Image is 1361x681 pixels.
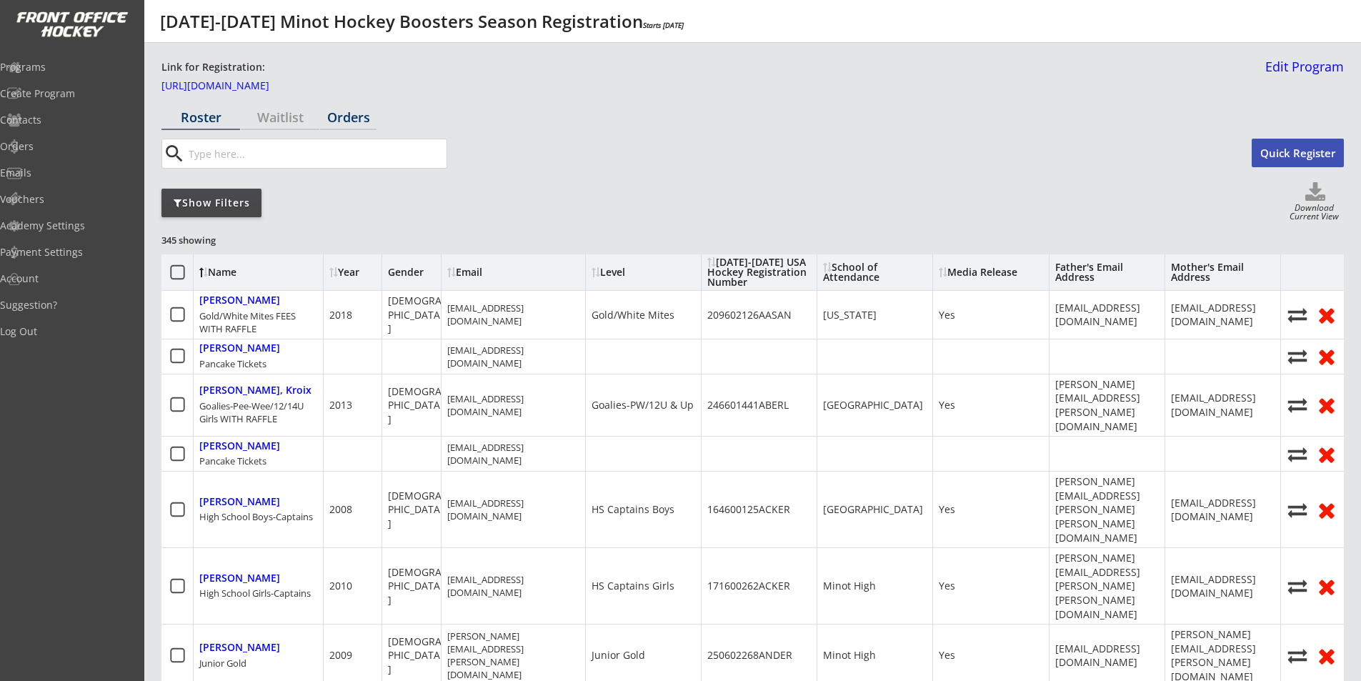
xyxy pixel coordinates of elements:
div: [PERSON_NAME] [199,294,280,307]
div: [US_STATE] [823,308,877,322]
div: [EMAIL_ADDRESS][DOMAIN_NAME] [447,344,579,369]
div: Link for Registration: [161,60,267,75]
div: Yes [939,502,955,517]
div: 246601441ABERL [707,398,789,412]
div: [PERSON_NAME] [199,342,280,354]
div: Gold/White Mites FEES WITH RAFFLE [199,309,317,335]
div: Gold/White Mites [592,308,674,322]
div: Media Release [939,267,1017,277]
div: 345 showing [161,234,264,247]
div: [PERSON_NAME][EMAIL_ADDRESS][PERSON_NAME][DOMAIN_NAME] [1055,377,1159,433]
div: Download Current View [1285,204,1344,223]
div: HS Captains Boys [592,502,674,517]
div: 2018 [329,308,352,322]
div: Yes [939,648,955,662]
div: 2013 [329,398,352,412]
div: [EMAIL_ADDRESS][DOMAIN_NAME] [1055,301,1159,329]
div: Minot High [823,648,876,662]
div: Level [592,267,695,277]
div: School of Attendance [823,262,927,282]
div: Roster [161,111,240,124]
div: [PERSON_NAME] [199,496,280,508]
button: Move player [1287,500,1308,520]
button: Click to download full roster. Your browser settings may try to block it, check your security set... [1287,182,1344,204]
div: [DATE]-[DATE] USA Hockey Registration Number [707,257,811,287]
div: [DEMOGRAPHIC_DATA] [388,294,443,336]
div: Show Filters [161,196,261,210]
img: FOH%20White%20Logo%20Transparent.png [16,11,129,38]
div: [PERSON_NAME][EMAIL_ADDRESS][PERSON_NAME][PERSON_NAME][DOMAIN_NAME] [1055,551,1159,621]
div: High School Girls-Captains [199,587,311,600]
div: HS Captains Girls [592,579,674,593]
div: 250602268ANDER [707,648,792,662]
div: [DEMOGRAPHIC_DATA] [388,489,443,531]
div: [GEOGRAPHIC_DATA] [823,502,923,517]
div: [DATE]-[DATE] Minot Hockey Boosters Season Registration [160,13,684,30]
div: Goalies-Pee-Wee/12/14U Girls WITH RAFFLE [199,399,317,425]
button: Remove from roster (no refund) [1315,499,1338,521]
a: [URL][DOMAIN_NAME] [161,81,304,96]
div: 2010 [329,579,352,593]
div: Email [447,267,576,277]
div: Father's Email Address [1055,262,1159,282]
div: Yes [939,579,955,593]
div: Waitlist [241,111,319,124]
input: Type here... [186,139,447,168]
div: [DEMOGRAPHIC_DATA] [388,384,443,427]
div: [PERSON_NAME], Kroix [199,384,311,397]
div: Pancake Tickets [199,357,266,370]
button: Move player [1287,305,1308,324]
div: 164600125ACKER [707,502,790,517]
div: [EMAIL_ADDRESS][DOMAIN_NAME] [447,392,579,418]
button: Move player [1287,395,1308,414]
div: Mother's Email Address [1171,262,1275,282]
div: Junior Gold [592,648,645,662]
div: Minot High [823,579,876,593]
div: [DEMOGRAPHIC_DATA] [388,635,443,677]
div: Goalies-PW/12U & Up [592,398,694,412]
button: Remove from roster (no refund) [1315,575,1338,597]
div: Name [199,267,316,277]
div: [EMAIL_ADDRESS][DOMAIN_NAME] [1171,496,1275,524]
button: Move player [1287,444,1308,464]
button: Move player [1287,347,1308,366]
button: search [162,142,186,165]
button: Remove from roster (no refund) [1315,304,1338,326]
div: [EMAIL_ADDRESS][DOMAIN_NAME] [447,573,579,599]
em: Starts [DATE] [643,20,684,30]
div: Pancake Tickets [199,454,266,467]
button: Remove from roster (no refund) [1315,443,1338,465]
div: Junior Gold [199,657,246,670]
div: [EMAIL_ADDRESS][DOMAIN_NAME] [447,497,579,522]
div: [EMAIL_ADDRESS][DOMAIN_NAME] [1171,301,1275,329]
div: [EMAIL_ADDRESS][DOMAIN_NAME] [447,302,579,327]
div: [EMAIL_ADDRESS][DOMAIN_NAME] [1055,642,1159,670]
div: Year [329,267,376,277]
div: [EMAIL_ADDRESS][DOMAIN_NAME] [1171,572,1275,600]
div: [EMAIL_ADDRESS][DOMAIN_NAME] [1171,391,1275,419]
div: Yes [939,398,955,412]
div: Gender [388,267,431,277]
button: Remove from roster (no refund) [1315,645,1338,667]
div: High School Boys-Captains [199,510,313,523]
div: 2008 [329,502,352,517]
div: [DEMOGRAPHIC_DATA] [388,565,443,607]
button: Remove from roster (no refund) [1315,345,1338,367]
div: 2009 [329,648,352,662]
div: 209602126AASAN [707,308,792,322]
div: [PERSON_NAME] [199,642,280,654]
button: Quick Register [1252,139,1344,167]
div: Orders [320,111,377,124]
div: [GEOGRAPHIC_DATA] [823,398,923,412]
div: [PERSON_NAME] [199,572,280,585]
button: Remove from roster (no refund) [1315,394,1338,416]
button: Move player [1287,577,1308,596]
div: [EMAIL_ADDRESS][DOMAIN_NAME] [447,441,579,467]
div: [PERSON_NAME] [199,440,280,452]
button: Move player [1287,646,1308,665]
div: 171600262ACKER [707,579,790,593]
div: [PERSON_NAME][EMAIL_ADDRESS][PERSON_NAME][PERSON_NAME][DOMAIN_NAME] [1055,474,1159,545]
div: Yes [939,308,955,322]
a: Edit Program [1260,60,1344,85]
